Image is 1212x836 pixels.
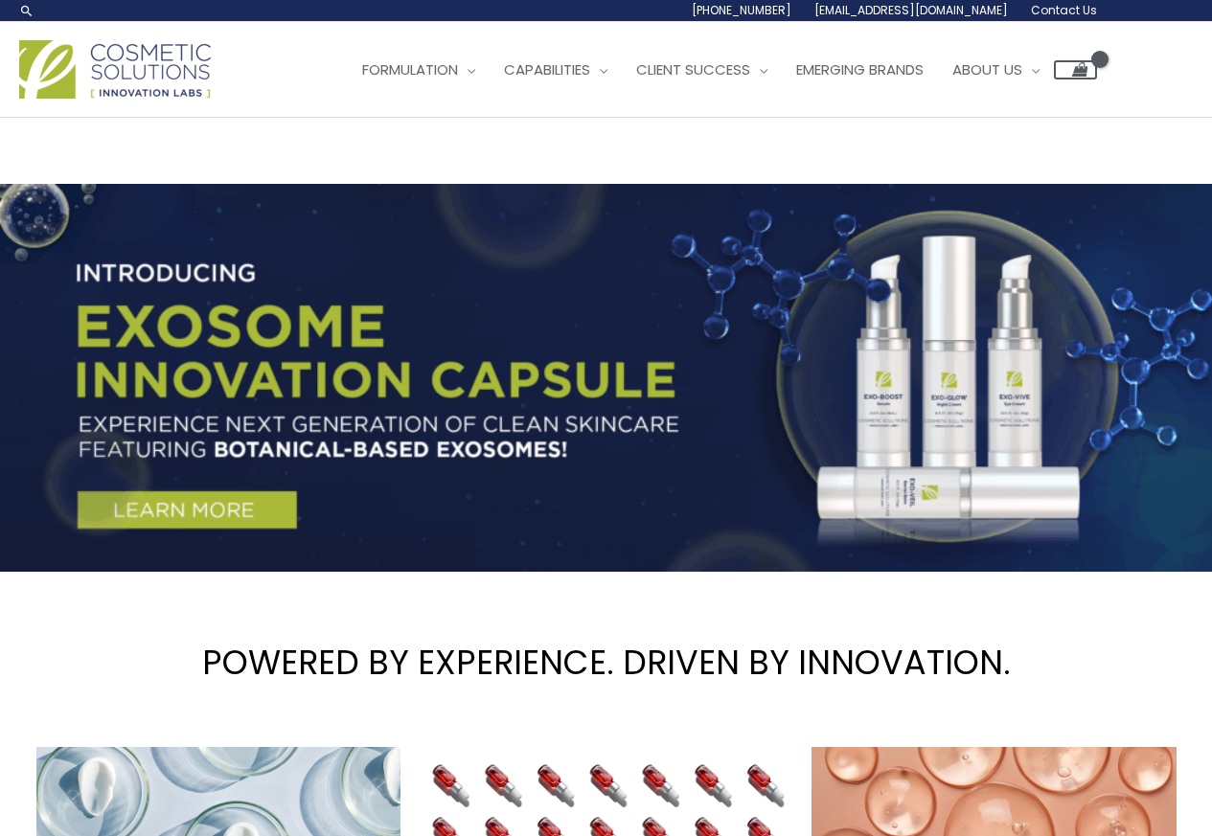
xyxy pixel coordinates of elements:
span: [EMAIL_ADDRESS][DOMAIN_NAME] [814,2,1008,18]
a: Client Success [622,41,782,99]
span: [PHONE_NUMBER] [692,2,791,18]
span: Capabilities [504,59,590,79]
span: About Us [952,59,1022,79]
nav: Site Navigation [333,41,1097,99]
a: Formulation [348,41,490,99]
a: About Us [938,41,1054,99]
span: Emerging Brands [796,59,924,79]
img: Cosmetic Solutions Logo [19,40,211,99]
a: Capabilities [490,41,622,99]
span: Client Success [636,59,750,79]
span: Contact Us [1031,2,1097,18]
span: Formulation [362,59,458,79]
a: Search icon link [19,3,34,18]
a: Emerging Brands [782,41,938,99]
a: View Shopping Cart, empty [1054,60,1097,79]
